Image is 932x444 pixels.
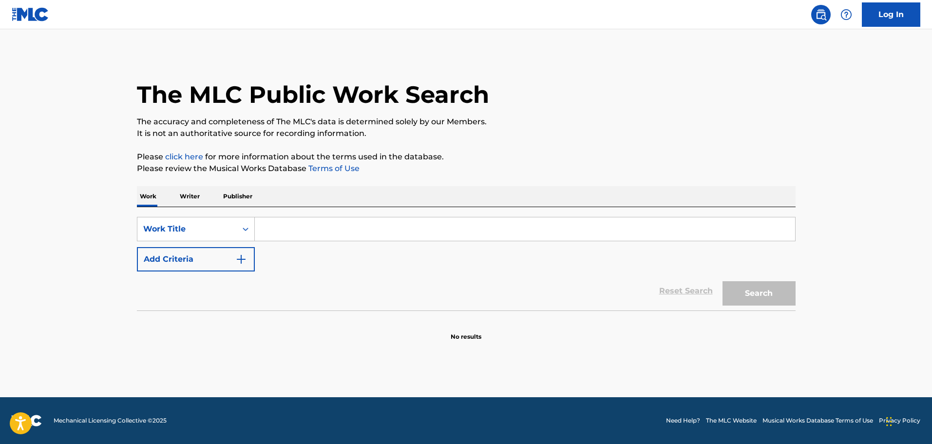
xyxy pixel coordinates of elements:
[886,407,892,436] div: Drag
[137,80,489,109] h1: The MLC Public Work Search
[862,2,920,27] a: Log In
[165,152,203,161] a: click here
[840,9,852,20] img: help
[143,223,231,235] div: Work Title
[137,151,796,163] p: Please for more information about the terms used in the database.
[883,397,932,444] iframe: Chat Widget
[306,164,360,173] a: Terms of Use
[137,186,159,207] p: Work
[137,217,796,310] form: Search Form
[706,416,757,425] a: The MLC Website
[177,186,203,207] p: Writer
[837,5,856,24] div: Help
[666,416,700,425] a: Need Help?
[762,416,873,425] a: Musical Works Database Terms of Use
[137,128,796,139] p: It is not an authoritative source for recording information.
[54,416,167,425] span: Mechanical Licensing Collective © 2025
[12,415,42,426] img: logo
[137,163,796,174] p: Please review the Musical Works Database
[235,253,247,265] img: 9d2ae6d4665cec9f34b9.svg
[137,116,796,128] p: The accuracy and completeness of The MLC's data is determined solely by our Members.
[12,7,49,21] img: MLC Logo
[815,9,827,20] img: search
[811,5,831,24] a: Public Search
[451,321,481,341] p: No results
[879,416,920,425] a: Privacy Policy
[220,186,255,207] p: Publisher
[137,247,255,271] button: Add Criteria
